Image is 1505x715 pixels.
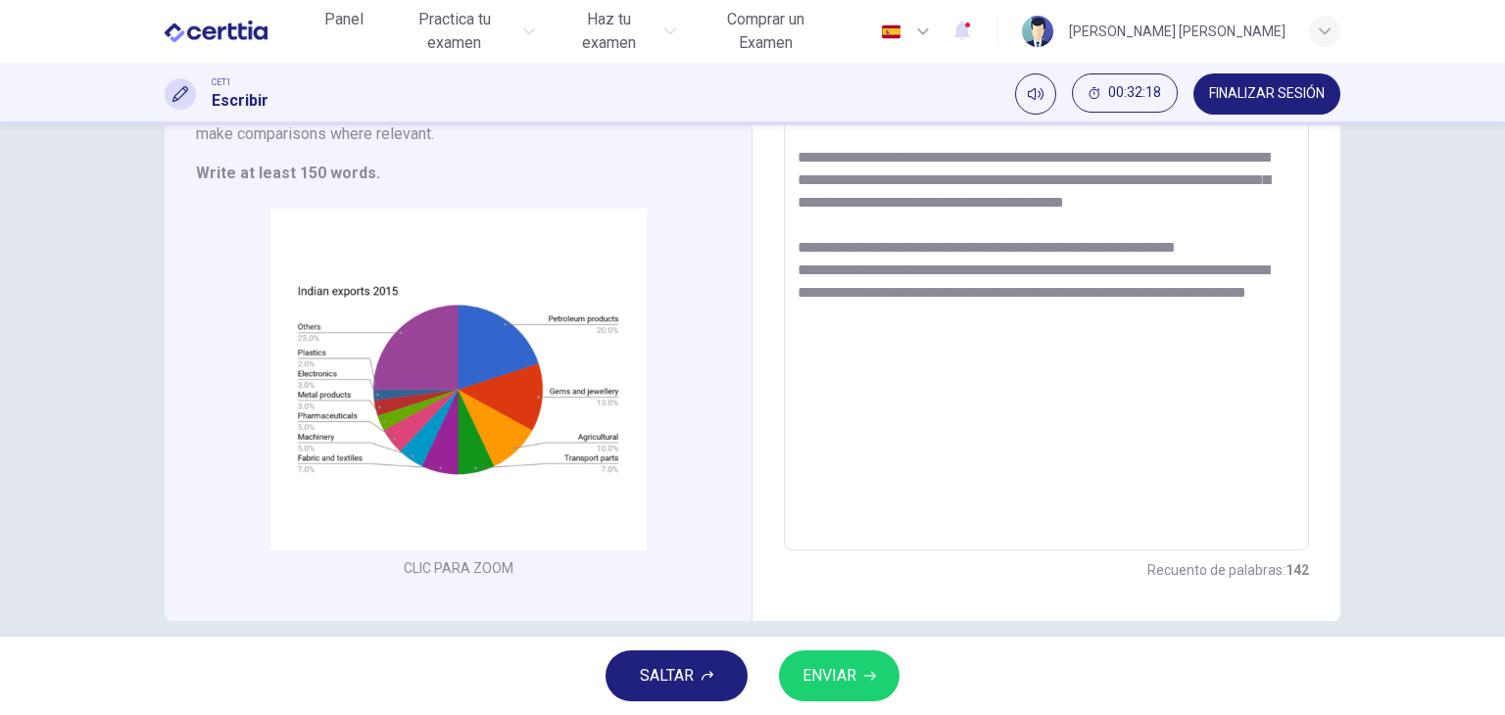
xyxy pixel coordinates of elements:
[383,2,544,61] button: Practica tu examen
[640,662,694,690] span: SALTAR
[1015,73,1056,115] div: Silenciar
[1108,85,1161,101] span: 00:32:18
[313,2,375,37] button: Panel
[1209,86,1325,102] span: FINALIZAR SESIÓN
[551,2,683,61] button: Haz tu examen
[700,8,832,55] span: Comprar un Examen
[1069,20,1286,43] div: [PERSON_NAME] [PERSON_NAME]
[391,8,518,55] span: Practica tu examen
[313,2,375,61] a: Panel
[692,2,840,61] button: Comprar un Examen
[879,24,903,39] img: es
[779,650,899,701] button: ENVIAR
[1147,558,1309,582] h6: Recuento de palabras :
[165,12,267,51] img: CERTTIA logo
[802,662,856,690] span: ENVIAR
[558,8,657,55] span: Haz tu examen
[165,12,313,51] a: CERTTIA logo
[1286,562,1309,578] strong: 142
[212,89,268,113] h1: Escribir
[196,164,380,182] strong: Write at least 150 words.
[324,8,364,31] span: Panel
[212,75,231,89] span: CET1
[1193,73,1340,115] button: FINALIZAR SESIÓN
[1072,73,1178,115] div: Ocultar
[1072,73,1178,113] button: 00:32:18
[606,650,748,701] button: SALTAR
[1022,16,1053,47] img: Profile picture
